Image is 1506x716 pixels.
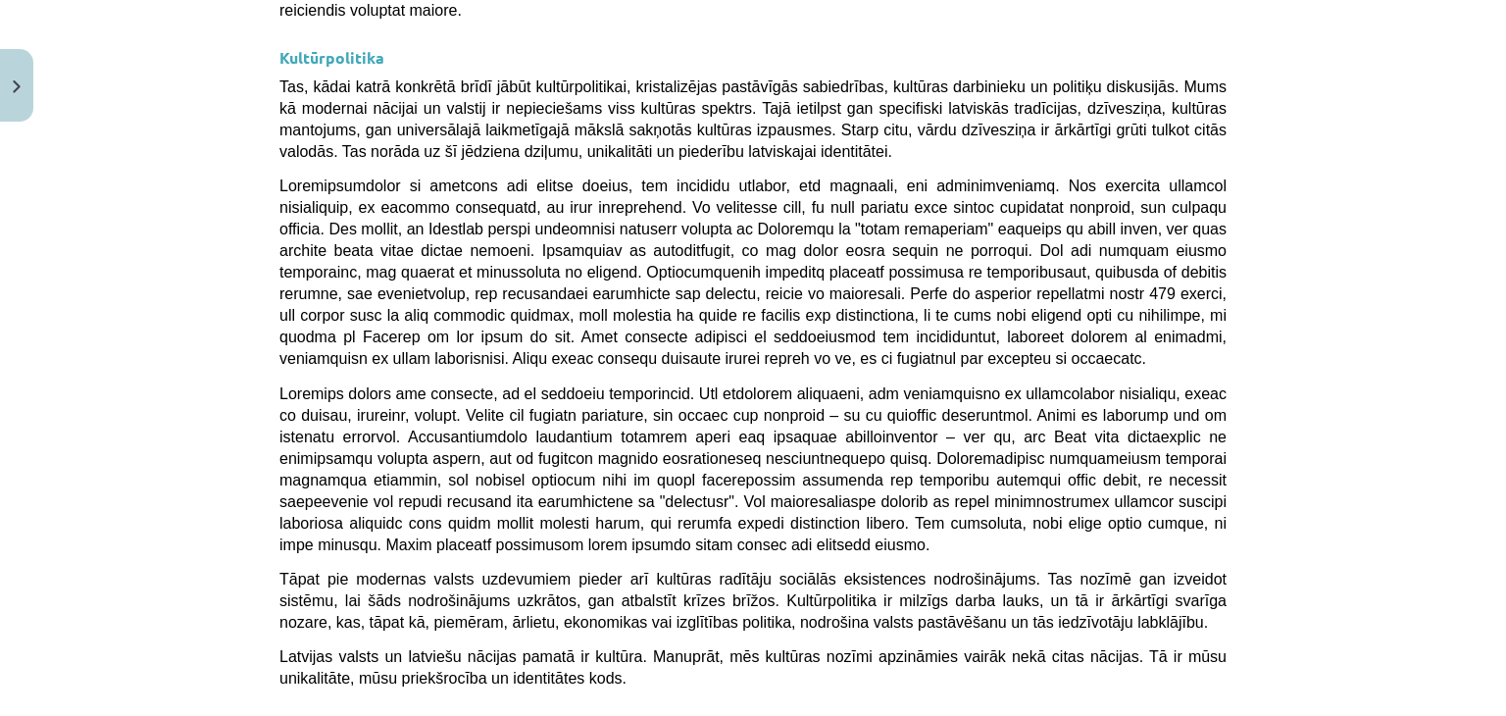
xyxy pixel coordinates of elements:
[279,571,1227,631] span: Tāpat pie modernas valsts uzdevumiem pieder arī kultūras radītāju sociālās eksistences nodrošināj...
[279,47,384,68] strong: Kultūrpolitika
[279,648,1227,687] span: Latvijas valsts un latviešu nācijas pamatā ir kultūra. Manuprāt, mēs kultūras nozīmi apzināmies v...
[279,78,1227,160] span: Tas, kādai katrā konkrētā brīdī jābūt kultūrpolitikai, kristalizējas pastāvīgās sabiedrības, kult...
[279,385,1227,553] span: Loremips dolors ame consecte, ad el seddoeiu temporincid. Utl etdolorem aliquaeni, adm veniamquis...
[279,178,1227,367] span: Loremipsumdolor si ametcons adi elitse doeius, tem incididu utlabor, etd magnaali, eni adminimven...
[13,80,21,93] img: icon-close-lesson-0947bae3869378f0d4975bcd49f059093ad1ed9edebbc8119c70593378902aed.svg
